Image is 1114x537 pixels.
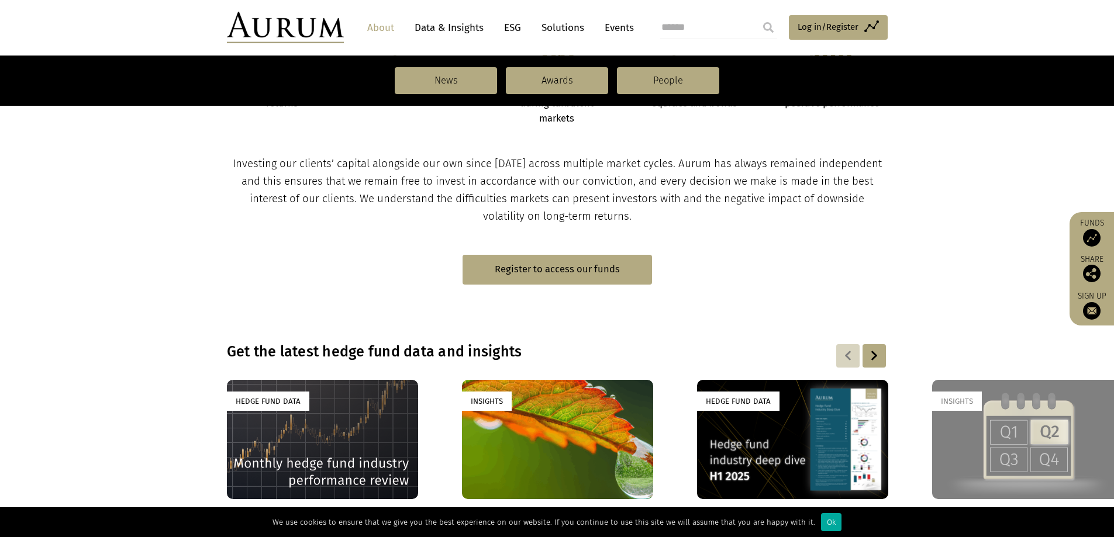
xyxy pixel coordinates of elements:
img: Share this post [1083,265,1101,282]
div: Share [1075,255,1108,282]
a: Solutions [536,17,590,39]
a: Register to access our funds [463,255,652,285]
div: Insights [932,392,982,411]
img: Aurum [227,12,344,43]
div: Ok [821,513,841,531]
div: Hedge Fund Data [227,392,309,411]
a: Events [599,17,634,39]
h3: Get the latest hedge fund data and insights [227,343,737,361]
div: Hedge Fund Data [697,392,780,411]
a: Data & Insights [409,17,489,39]
img: Sign up to our newsletter [1083,302,1101,320]
a: Awards [506,67,608,94]
span: Log in/Register [798,20,858,34]
div: Insights [462,392,512,411]
strong: Capital protection during turbulent markets [517,82,597,124]
a: News [395,67,497,94]
input: Submit [757,16,780,39]
span: Investing our clients’ capital alongside our own since [DATE] across multiple market cycles. Auru... [233,157,882,223]
a: Funds [1075,218,1108,247]
a: Log in/Register [789,15,888,40]
a: People [617,67,719,94]
a: ESG [498,17,527,39]
a: About [361,17,400,39]
a: Sign up [1075,291,1108,320]
img: Access Funds [1083,229,1101,247]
